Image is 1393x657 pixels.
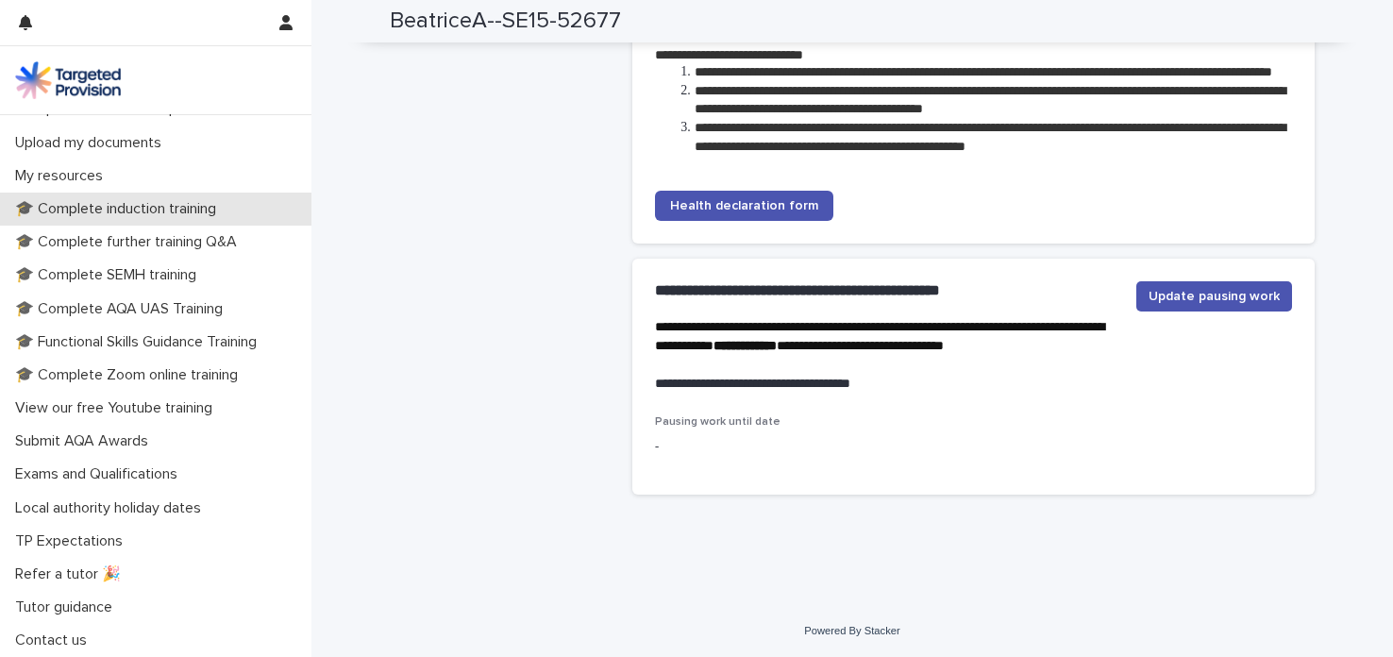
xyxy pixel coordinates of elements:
img: M5nRWzHhSzIhMunXDL62 [15,61,121,99]
span: Pausing work until date [655,416,780,428]
span: Update pausing work [1149,287,1280,306]
a: Powered By Stacker [804,625,899,636]
button: Update pausing work [1136,281,1292,312]
a: Health declaration form [655,191,833,221]
p: TP Expectations [8,532,138,550]
p: View our free Youtube training [8,399,227,417]
p: 🎓 Complete Zoom online training [8,366,253,384]
p: Local authority holiday dates [8,499,216,517]
p: - [655,437,852,457]
p: Submit AQA Awards [8,432,163,450]
p: 🎓 Complete SEMH training [8,266,211,284]
p: Contact us [8,632,102,649]
p: Upload my documents [8,134,176,152]
p: 🎓 Functional Skills Guidance Training [8,333,272,351]
h2: BeatriceA--SE15-52677 [390,8,621,35]
p: My resources [8,167,118,185]
p: 🎓 Complete further training Q&A [8,233,252,251]
span: Health declaration form [670,199,818,212]
p: 🎓 Complete AQA UAS Training [8,300,238,318]
p: Refer a tutor 🎉 [8,565,136,583]
p: Tutor guidance [8,598,127,616]
p: Exams and Qualifications [8,465,193,483]
p: 🎓 Complete induction training [8,200,231,218]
